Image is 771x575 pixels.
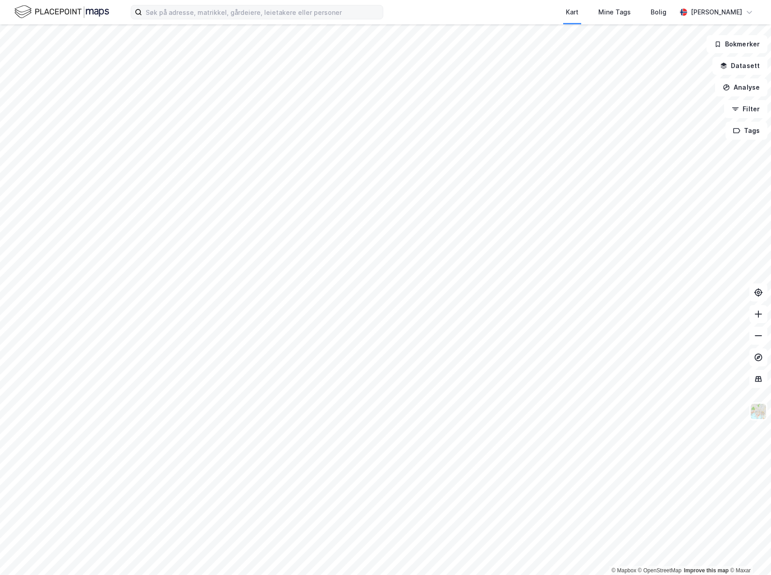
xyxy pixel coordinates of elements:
iframe: Chat Widget [726,532,771,575]
div: Bolig [651,7,666,18]
div: [PERSON_NAME] [691,7,742,18]
div: Mine Tags [598,7,631,18]
div: Kontrollprogram for chat [726,532,771,575]
input: Søk på adresse, matrikkel, gårdeiere, leietakere eller personer [142,5,383,19]
img: logo.f888ab2527a4732fd821a326f86c7f29.svg [14,4,109,20]
div: Kart [566,7,578,18]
